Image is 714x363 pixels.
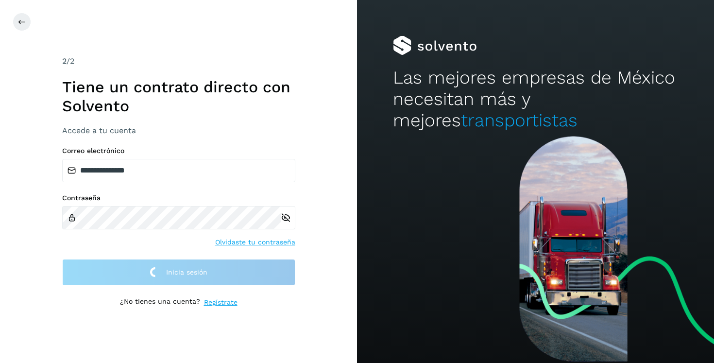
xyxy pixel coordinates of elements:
span: 2 [62,56,67,66]
h3: Accede a tu cuenta [62,126,295,135]
a: Olvidaste tu contraseña [215,237,295,247]
h2: Las mejores empresas de México necesitan más y mejores [393,67,679,132]
button: Inicia sesión [62,259,295,286]
span: Inicia sesión [166,269,207,276]
h1: Tiene un contrato directo con Solvento [62,78,295,115]
div: /2 [62,55,295,67]
label: Contraseña [62,194,295,202]
p: ¿No tienes una cuenta? [120,297,200,308]
span: transportistas [461,110,578,131]
a: Regístrate [204,297,238,308]
label: Correo electrónico [62,147,295,155]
